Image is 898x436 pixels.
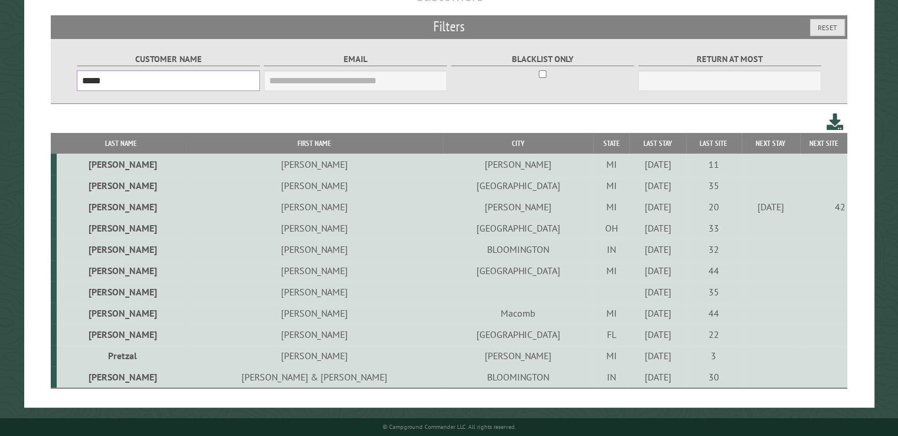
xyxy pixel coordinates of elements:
[593,302,629,324] td: MI
[186,154,443,175] td: [PERSON_NAME]
[186,281,443,302] td: [PERSON_NAME]
[186,345,443,366] td: [PERSON_NAME]
[77,53,260,66] label: Customer Name
[443,239,593,260] td: BLOOMINGTON
[443,302,593,324] td: Macomb
[186,133,443,154] th: First Name
[57,133,186,154] th: Last Name
[686,154,742,175] td: 11
[629,133,686,154] th: Last Stay
[638,53,822,66] label: Return at most
[593,260,629,281] td: MI
[631,201,684,213] div: [DATE]
[57,154,186,175] td: [PERSON_NAME]
[57,366,186,388] td: [PERSON_NAME]
[686,366,742,388] td: 30
[593,154,629,175] td: MI
[742,133,800,154] th: Next Stay
[686,196,742,217] td: 20
[631,307,684,319] div: [DATE]
[631,350,684,362] div: [DATE]
[186,366,443,388] td: [PERSON_NAME] & [PERSON_NAME]
[686,324,742,345] td: 22
[443,345,593,366] td: [PERSON_NAME]
[451,53,635,66] label: Blacklist only
[593,366,629,388] td: IN
[57,217,186,239] td: [PERSON_NAME]
[443,133,593,154] th: City
[443,260,593,281] td: [GEOGRAPHIC_DATA]
[57,196,186,217] td: [PERSON_NAME]
[443,366,593,388] td: BLOOMINGTON
[631,180,684,191] div: [DATE]
[186,175,443,196] td: [PERSON_NAME]
[631,265,684,276] div: [DATE]
[631,371,684,383] div: [DATE]
[631,158,684,170] div: [DATE]
[443,196,593,217] td: [PERSON_NAME]
[186,302,443,324] td: [PERSON_NAME]
[593,175,629,196] td: MI
[51,15,847,38] h2: Filters
[593,239,629,260] td: IN
[443,217,593,239] td: [GEOGRAPHIC_DATA]
[631,243,684,255] div: [DATE]
[800,196,847,217] td: 42
[264,53,448,66] label: Email
[186,324,443,345] td: [PERSON_NAME]
[383,423,516,431] small: © Campground Commander LLC. All rights reserved.
[593,217,629,239] td: OH
[57,302,186,324] td: [PERSON_NAME]
[57,324,186,345] td: [PERSON_NAME]
[57,260,186,281] td: [PERSON_NAME]
[443,154,593,175] td: [PERSON_NAME]
[810,19,845,36] button: Reset
[827,111,844,133] a: Download this customer list (.csv)
[631,286,684,298] div: [DATE]
[186,239,443,260] td: [PERSON_NAME]
[57,175,186,196] td: [PERSON_NAME]
[186,217,443,239] td: [PERSON_NAME]
[57,239,186,260] td: [PERSON_NAME]
[631,222,684,234] div: [DATE]
[631,328,684,340] div: [DATE]
[593,196,629,217] td: MI
[686,175,742,196] td: 35
[686,239,742,260] td: 32
[186,260,443,281] td: [PERSON_NAME]
[800,133,847,154] th: Next Site
[186,196,443,217] td: [PERSON_NAME]
[593,133,629,154] th: State
[686,345,742,366] td: 3
[57,345,186,366] td: Pretzal
[593,345,629,366] td: MI
[686,217,742,239] td: 33
[686,260,742,281] td: 44
[686,302,742,324] td: 44
[743,201,798,213] div: [DATE]
[686,133,742,154] th: Last Site
[443,324,593,345] td: [GEOGRAPHIC_DATA]
[593,324,629,345] td: FL
[57,281,186,302] td: [PERSON_NAME]
[443,175,593,196] td: [GEOGRAPHIC_DATA]
[686,281,742,302] td: 35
